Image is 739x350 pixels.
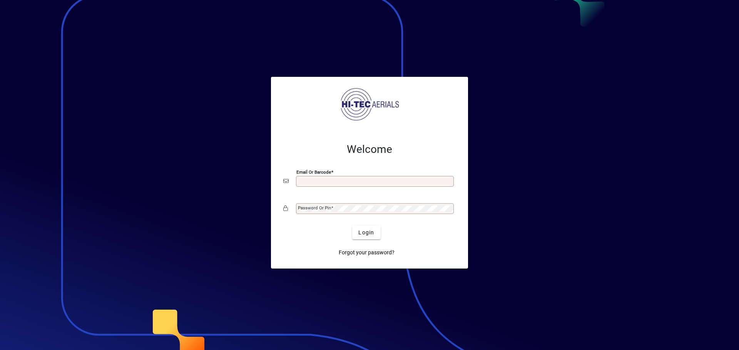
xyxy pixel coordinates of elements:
mat-label: Password or Pin [298,205,331,211]
span: Forgot your password? [339,249,395,257]
mat-label: Email or Barcode [296,169,331,175]
a: Forgot your password? [336,245,398,259]
h2: Welcome [283,143,456,156]
button: Login [352,226,380,239]
span: Login [358,229,374,237]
